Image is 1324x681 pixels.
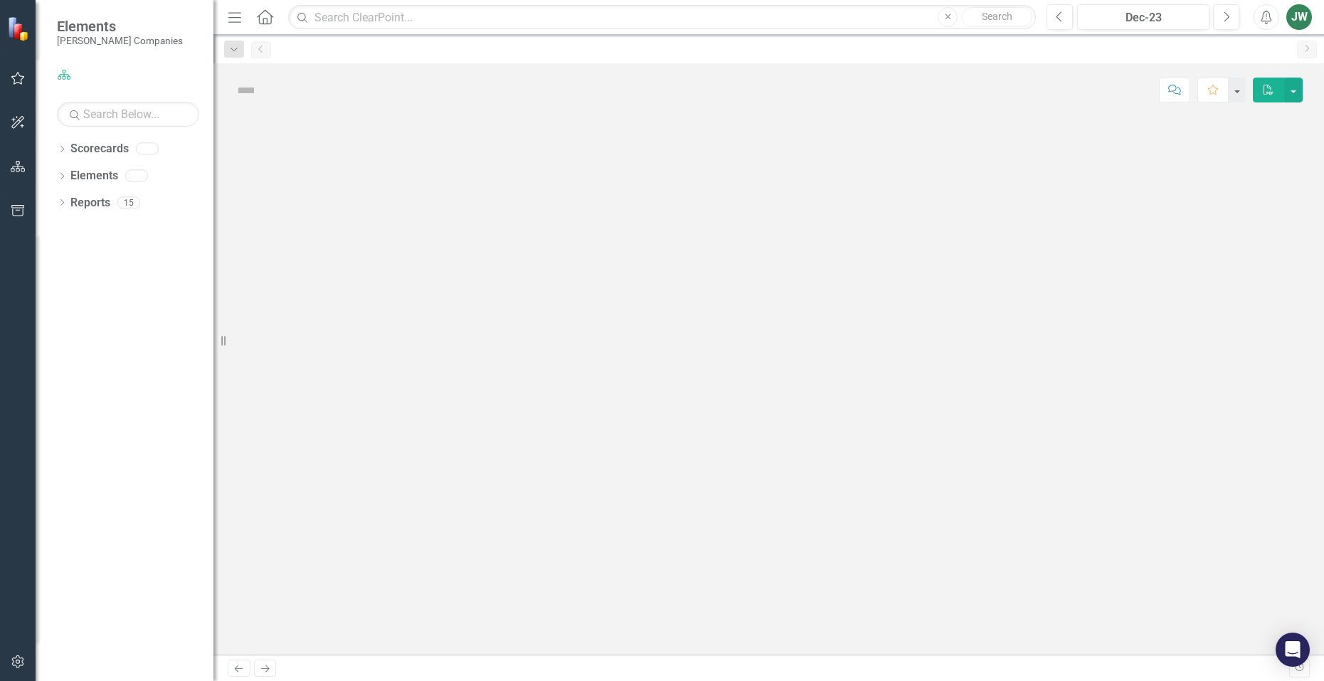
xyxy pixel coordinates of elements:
[961,7,1032,27] button: Search
[1286,4,1312,30] button: JW
[57,102,199,127] input: Search Below...
[1082,9,1204,26] div: Dec-23
[70,195,110,211] a: Reports
[57,35,183,46] small: [PERSON_NAME] Companies
[7,16,32,41] img: ClearPoint Strategy
[117,196,140,208] div: 15
[235,79,258,102] img: Not Defined
[70,168,118,184] a: Elements
[288,5,1036,30] input: Search ClearPoint...
[57,18,183,35] span: Elements
[1077,4,1209,30] button: Dec-23
[1276,633,1310,667] div: Open Intercom Messenger
[70,141,129,157] a: Scorecards
[982,11,1012,22] span: Search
